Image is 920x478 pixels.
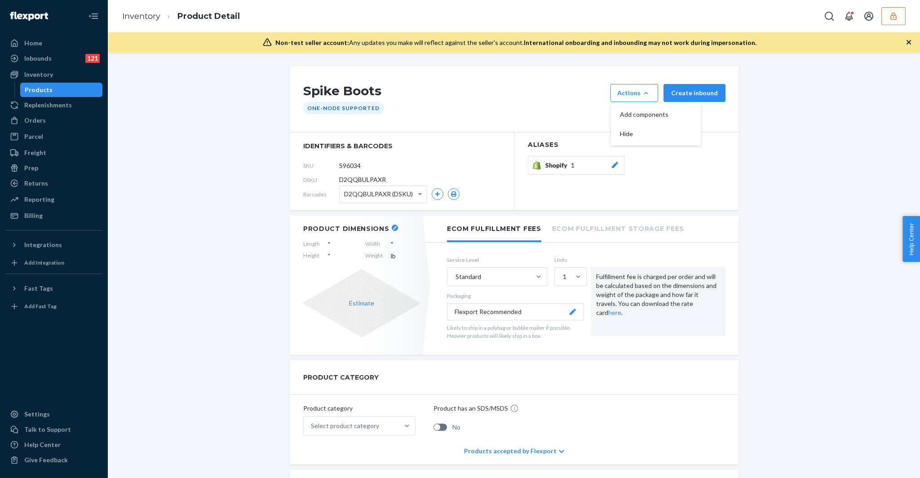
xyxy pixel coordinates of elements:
[663,84,725,102] button: Create inbound
[554,256,584,264] label: Units
[365,252,383,261] span: Weight
[275,38,756,47] div: Any updates you make will reflect against the seller's account.
[303,190,339,198] span: Barcodes
[24,195,54,204] div: Reporting
[610,84,658,102] button: ActionsAdd componentsHide
[5,438,102,452] a: Help Center
[524,39,756,46] span: International onboarding and inbounding may not work during impersonation.
[5,238,102,252] button: Integrations
[608,309,621,316] a: here
[528,142,725,148] h2: Aliases
[328,240,330,248] span: "
[122,11,160,21] a: Inventory
[5,161,102,175] a: Prep
[24,132,43,141] div: Parcel
[860,7,878,25] button: Open account menu
[5,256,102,270] a: Add Integration
[24,456,68,465] div: Give Feedback
[339,175,386,184] span: D2QQBULPAXR
[85,54,100,63] div: 121
[902,216,920,262] button: Help Center
[303,142,500,150] span: identifiers & barcodes
[303,84,606,102] h1: Spike Boots
[447,324,584,339] p: Likely to ship in a polybag or bubble mailer if possible. Heavier products will likely ship in a ...
[24,440,61,449] div: Help Center
[464,438,564,465] div: Products accepted by Flexport
[24,211,43,220] div: Billing
[5,192,102,207] a: Reporting
[24,259,64,266] div: Add Integration
[303,240,320,249] span: Length
[5,98,102,112] a: Replenishments
[24,410,50,419] div: Settings
[5,146,102,160] a: Freight
[591,267,725,336] div: Fulfillment fee is charged per order and will be calculated based on the dimensions and weight of...
[303,404,416,413] p: Product category
[617,89,651,97] div: Actions
[303,225,389,233] h2: Product Dimensions
[115,3,247,30] ol: breadcrumbs
[303,176,339,184] span: DSKU
[24,302,57,310] div: Add Fast Tag
[25,85,53,94] div: Products
[5,176,102,190] a: Returns
[349,299,374,308] button: Estimate
[177,11,240,21] a: Product Detail
[5,36,102,50] a: Home
[391,240,393,248] span: "
[24,70,53,79] div: Inventory
[311,421,379,430] div: Select product category
[447,256,547,264] label: Service Level
[24,425,71,434] div: Talk to Support
[5,67,102,82] a: Inventory
[5,113,102,128] a: Orders
[613,124,699,144] button: Hide
[303,369,379,385] h2: PRODUCT CATEGORY
[5,407,102,421] a: Settings
[552,216,684,240] li: Ecom Fulfillment Storage Fees
[24,179,48,188] div: Returns
[620,111,676,118] span: Add components
[391,252,420,261] span: lb
[24,240,62,249] div: Integrations
[84,7,102,25] button: Close Navigation
[528,156,624,175] button: Shopify1
[5,422,102,437] a: Talk to Support
[303,102,384,114] div: One-Node Supported
[303,162,339,169] span: SKU
[24,148,46,157] div: Freight
[5,299,102,314] a: Add Fast Tag
[456,272,481,281] div: Standard
[5,208,102,223] a: Billing
[365,240,383,249] span: Width
[613,105,699,124] button: Add components
[328,252,330,260] span: "
[571,161,575,170] span: 1
[10,12,48,21] img: Flexport logo
[840,7,858,25] button: Open notifications
[5,453,102,467] button: Give Feedback
[447,303,584,320] button: Flexport Recommended
[344,186,413,202] span: D2QQBULPAXR (DSKU)
[5,281,102,296] button: Fast Tags
[563,272,566,281] div: 1
[620,131,676,137] span: Hide
[452,423,460,432] span: No
[447,216,541,242] li: Ecom Fulfillment Fees
[24,101,72,110] div: Replenishments
[24,39,42,48] div: Home
[275,39,349,46] span: Non-test seller account:
[433,404,508,413] p: Product has an SDS/MSDS
[20,83,103,97] a: Products
[820,7,838,25] button: Open Search Box
[5,51,102,66] a: Inbounds121
[24,116,46,125] div: Orders
[24,54,52,63] div: Inbounds
[5,129,102,144] a: Parcel
[562,272,563,281] input: 1
[303,252,320,261] span: Height
[24,284,53,293] div: Fast Tags
[24,164,38,173] div: Prep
